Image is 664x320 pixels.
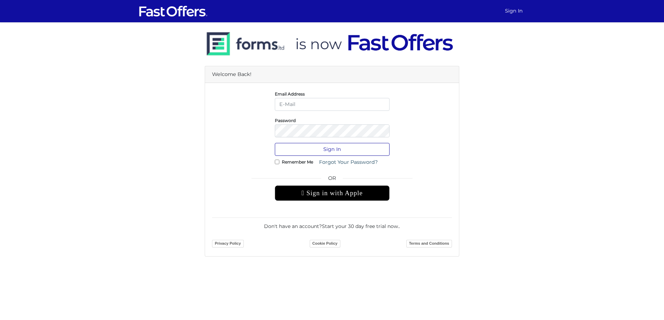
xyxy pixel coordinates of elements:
[275,120,296,121] label: Password
[212,240,244,247] a: Privacy Policy
[322,223,399,229] a: Start your 30 day free trial now.
[275,143,390,156] button: Sign In
[275,93,305,95] label: Email Address
[406,240,452,247] a: Terms and Conditions
[275,185,390,201] div: Sign in with Apple
[310,240,340,247] a: Cookie Policy
[205,66,459,83] div: Welcome Back!
[282,161,313,163] label: Remember Me
[275,174,390,185] span: OR
[315,156,382,169] a: Forgot Your Password?
[212,218,452,230] div: Don't have an account? .
[275,98,390,111] input: E-Mail
[502,4,526,18] a: Sign In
